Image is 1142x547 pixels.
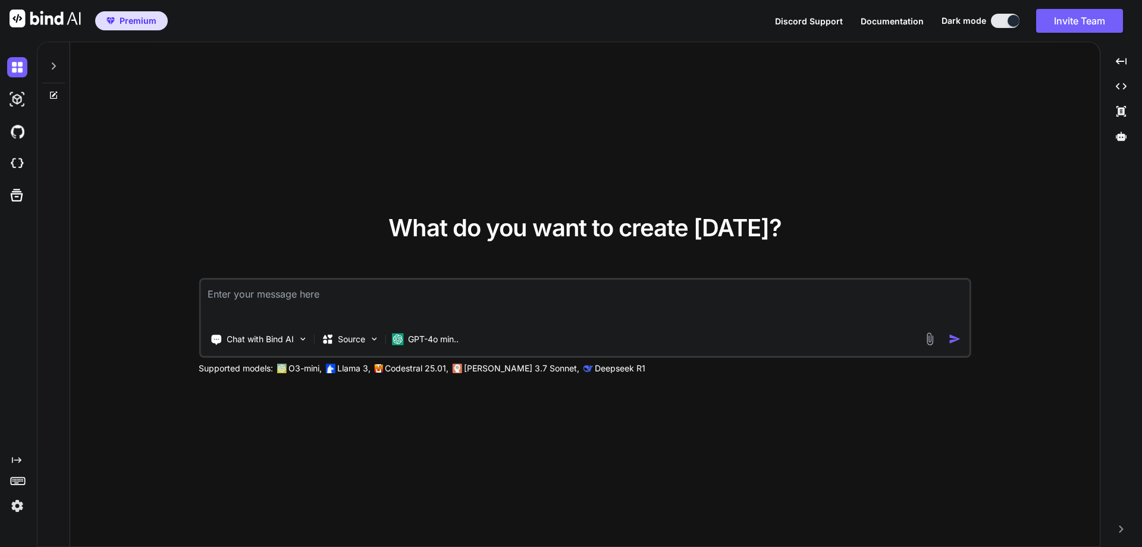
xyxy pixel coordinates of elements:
[775,16,843,26] span: Discord Support
[452,364,462,373] img: claude
[595,362,645,374] p: Deepseek R1
[408,333,459,345] p: GPT-4o min..
[942,15,986,27] span: Dark mode
[7,496,27,516] img: settings
[7,154,27,174] img: cloudideIcon
[227,333,294,345] p: Chat with Bind AI
[106,17,115,24] img: premium
[199,362,273,374] p: Supported models:
[923,332,937,346] img: attachment
[325,364,335,373] img: Llama2
[861,16,924,26] span: Documentation
[10,10,81,27] img: Bind AI
[7,89,27,110] img: darkAi-studio
[369,334,379,344] img: Pick Models
[277,364,286,373] img: GPT-4
[388,213,782,242] span: What do you want to create [DATE]?
[7,57,27,77] img: darkChat
[374,364,382,373] img: Mistral-AI
[337,362,371,374] p: Llama 3,
[120,15,156,27] span: Premium
[583,364,592,373] img: claude
[385,362,448,374] p: Codestral 25.01,
[338,333,365,345] p: Source
[861,15,924,27] button: Documentation
[391,333,403,345] img: GPT-4o mini
[949,333,961,345] img: icon
[297,334,308,344] img: Pick Tools
[1036,9,1123,33] button: Invite Team
[464,362,579,374] p: [PERSON_NAME] 3.7 Sonnet,
[95,11,168,30] button: premiumPremium
[775,15,843,27] button: Discord Support
[288,362,322,374] p: O3-mini,
[7,121,27,142] img: githubDark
